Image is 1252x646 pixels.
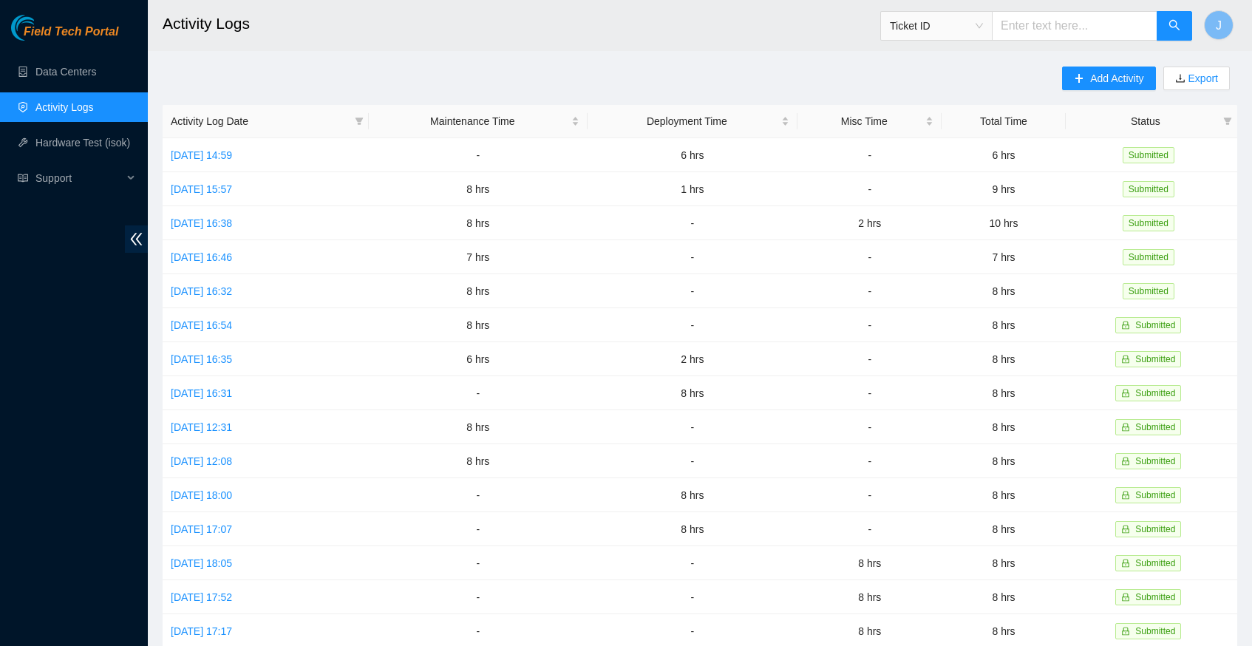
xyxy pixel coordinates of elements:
[369,240,587,274] td: 7 hrs
[1121,389,1130,398] span: lock
[369,138,587,172] td: -
[797,308,942,342] td: -
[1185,72,1218,84] a: Export
[369,478,587,512] td: -
[942,206,1065,240] td: 10 hrs
[1135,354,1175,364] span: Submitted
[171,149,232,161] a: [DATE] 14:59
[1135,558,1175,568] span: Submitted
[588,410,798,444] td: -
[1135,490,1175,500] span: Submitted
[171,523,232,535] a: [DATE] 17:07
[1135,626,1175,636] span: Submitted
[369,342,587,376] td: 6 hrs
[1121,559,1130,568] span: lock
[24,25,118,39] span: Field Tech Portal
[588,138,798,172] td: 6 hrs
[1123,249,1174,265] span: Submitted
[171,183,232,195] a: [DATE] 15:57
[1204,10,1234,40] button: J
[1175,73,1185,85] span: download
[1135,592,1175,602] span: Submitted
[588,172,798,206] td: 1 hrs
[369,410,587,444] td: 8 hrs
[171,353,232,365] a: [DATE] 16:35
[35,137,130,149] a: Hardware Test (isok)
[11,27,118,46] a: Akamai TechnologiesField Tech Portal
[797,512,942,546] td: -
[171,591,232,603] a: [DATE] 17:52
[1121,491,1130,500] span: lock
[369,308,587,342] td: 8 hrs
[942,376,1065,410] td: 8 hrs
[171,251,232,263] a: [DATE] 16:46
[1223,117,1232,126] span: filter
[1135,388,1175,398] span: Submitted
[797,206,942,240] td: 2 hrs
[171,319,232,331] a: [DATE] 16:54
[797,376,942,410] td: -
[1216,16,1222,35] span: J
[588,546,798,580] td: -
[171,285,232,297] a: [DATE] 16:32
[797,138,942,172] td: -
[1090,70,1143,86] span: Add Activity
[171,489,232,501] a: [DATE] 18:00
[797,274,942,308] td: -
[1121,423,1130,432] span: lock
[992,11,1157,41] input: Enter text here...
[942,478,1065,512] td: 8 hrs
[797,240,942,274] td: -
[369,274,587,308] td: 8 hrs
[352,110,367,132] span: filter
[369,444,587,478] td: 8 hrs
[797,580,942,614] td: 8 hrs
[588,444,798,478] td: -
[1123,147,1174,163] span: Submitted
[1074,73,1084,85] span: plus
[942,240,1065,274] td: 7 hrs
[369,580,587,614] td: -
[797,444,942,478] td: -
[588,580,798,614] td: -
[1135,422,1175,432] span: Submitted
[588,308,798,342] td: -
[588,274,798,308] td: -
[171,387,232,399] a: [DATE] 16:31
[1168,19,1180,33] span: search
[171,455,232,467] a: [DATE] 12:08
[369,512,587,546] td: -
[1135,456,1175,466] span: Submitted
[1121,355,1130,364] span: lock
[1123,181,1174,197] span: Submitted
[797,342,942,376] td: -
[18,173,28,183] span: read
[1135,524,1175,534] span: Submitted
[11,15,75,41] img: Akamai Technologies
[588,206,798,240] td: -
[171,113,349,129] span: Activity Log Date
[588,478,798,512] td: 8 hrs
[171,557,232,569] a: [DATE] 18:05
[171,625,232,637] a: [DATE] 17:17
[1163,67,1230,90] button: downloadExport
[588,342,798,376] td: 2 hrs
[35,66,96,78] a: Data Centers
[369,206,587,240] td: 8 hrs
[588,512,798,546] td: 8 hrs
[797,478,942,512] td: -
[942,308,1065,342] td: 8 hrs
[942,105,1065,138] th: Total Time
[369,546,587,580] td: -
[369,172,587,206] td: 8 hrs
[797,410,942,444] td: -
[942,580,1065,614] td: 8 hrs
[1062,67,1155,90] button: plusAdd Activity
[942,444,1065,478] td: 8 hrs
[1123,215,1174,231] span: Submitted
[1157,11,1192,41] button: search
[942,172,1065,206] td: 9 hrs
[171,217,232,229] a: [DATE] 16:38
[1123,283,1174,299] span: Submitted
[588,240,798,274] td: -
